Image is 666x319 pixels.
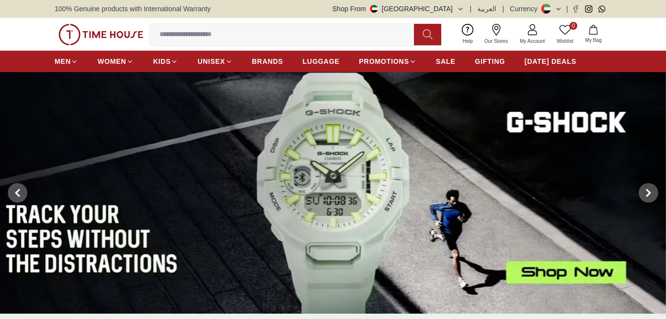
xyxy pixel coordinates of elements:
span: UNISEX [197,56,225,66]
a: Our Stores [479,22,514,47]
button: My Bag [579,23,607,46]
span: 0 [569,22,577,30]
span: | [566,4,568,14]
span: MEN [55,56,71,66]
div: Currency [510,4,542,14]
a: Facebook [572,5,579,13]
a: 0Wishlist [551,22,579,47]
span: PROMOTIONS [359,56,409,66]
a: KIDS [153,53,178,70]
img: United Arab Emirates [370,5,378,13]
span: LUGGAGE [303,56,340,66]
span: 100% Genuine products with International Warranty [55,4,211,14]
a: UNISEX [197,53,232,70]
img: ... [59,24,143,45]
span: WOMEN [98,56,126,66]
a: GIFTING [475,53,505,70]
a: PROMOTIONS [359,53,416,70]
button: العربية [477,4,496,14]
a: Whatsapp [598,5,606,13]
span: My Account [516,38,549,45]
span: BRANDS [252,56,283,66]
span: Help [459,38,477,45]
a: [DATE] DEALS [525,53,576,70]
span: Wishlist [553,38,577,45]
span: | [502,4,504,14]
a: SALE [436,53,455,70]
span: My Bag [581,37,606,44]
button: Shop From[GEOGRAPHIC_DATA] [333,4,464,14]
a: LUGGAGE [303,53,340,70]
span: | [470,4,472,14]
span: SALE [436,56,455,66]
a: MEN [55,53,78,70]
a: BRANDS [252,53,283,70]
span: GIFTING [475,56,505,66]
a: WOMEN [98,53,134,70]
a: Instagram [585,5,592,13]
span: [DATE] DEALS [525,56,576,66]
span: KIDS [153,56,171,66]
a: Help [457,22,479,47]
span: Our Stores [481,38,512,45]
